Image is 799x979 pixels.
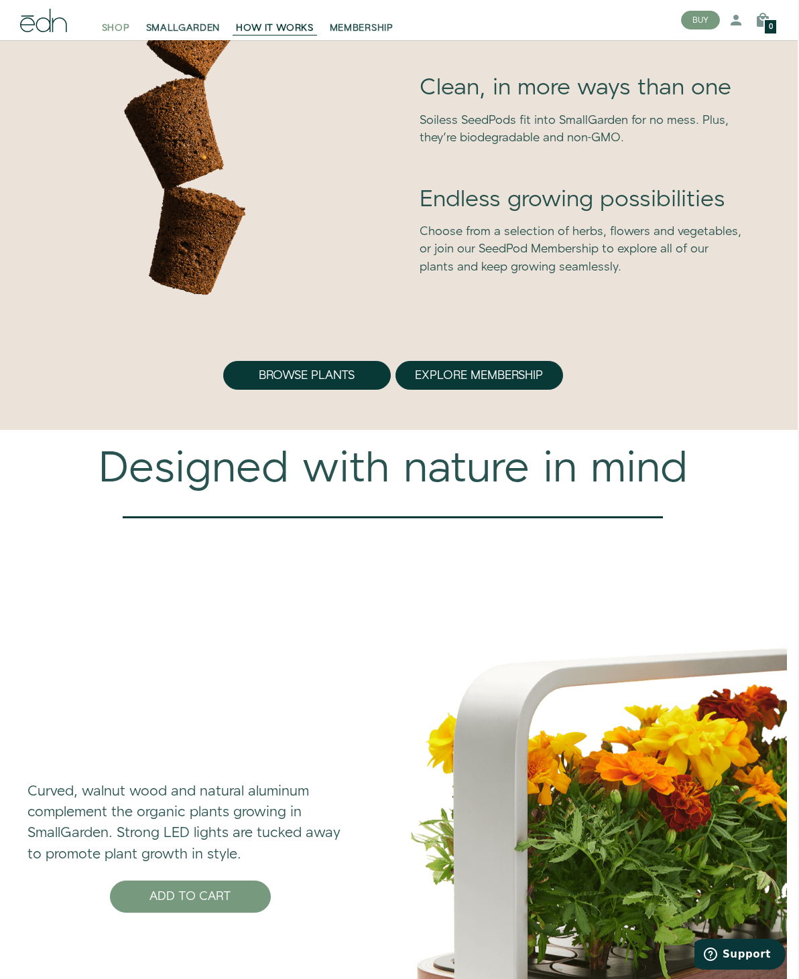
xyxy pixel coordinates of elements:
span: 0 [769,23,773,31]
span: SHOP [102,21,130,35]
button: Explore Membership [395,361,563,390]
p: Curved, walnut wood and natural aluminum complement the organic plants growing in SmallGarden. St... [27,781,353,865]
a: MEMBERSHIP [322,5,402,35]
a: SHOP [94,5,138,35]
h1: Endless growing possibilities [420,187,744,212]
p: Choose from a selection of herbs, flowers and vegetables, or join our SeedPod Membership to explo... [420,223,744,276]
h1: Clean, in more ways than one [420,76,744,100]
p: Soiless SeedPods fit into SmallGarden for no mess. Plus, they’re biodegradable and non-GMO. [420,112,744,147]
button: Browse Plants [223,361,391,390]
span: HOW IT WORKS [236,21,313,35]
button: BUY [681,11,720,29]
a: SMALLGARDEN [138,5,229,35]
a: HOW IT WORKS [228,5,321,35]
span: SMALLGARDEN [146,21,221,35]
span: MEMBERSHIP [330,21,393,35]
div: Designed with nature in mind [7,443,779,495]
iframe: Opens a widget where you can find more information [694,939,786,972]
button: ADD TO CART [110,881,271,913]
